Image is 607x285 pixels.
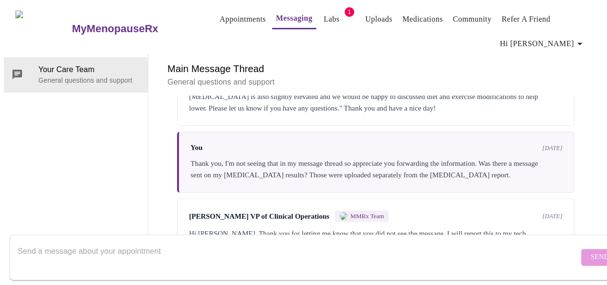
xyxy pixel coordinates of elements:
[38,64,140,75] span: Your Care Team
[542,212,562,220] span: [DATE]
[316,10,347,29] button: Labs
[453,12,492,26] a: Community
[38,75,140,85] p: General questions and support
[345,7,354,17] span: 1
[496,34,589,53] button: Hi [PERSON_NAME]
[340,212,347,220] img: MMRX
[167,76,584,88] p: General questions and support
[272,9,316,29] button: Messaging
[449,10,496,29] button: Community
[190,144,202,152] span: You
[167,61,584,76] h6: Main Message Thread
[216,10,270,29] button: Appointments
[403,12,443,26] a: Medications
[542,144,562,152] span: [DATE]
[4,57,148,92] div: Your Care TeamGeneral questions and support
[220,12,266,26] a: Appointments
[190,158,562,181] div: Thank you, I'm not seeing that in my message thread so appreciate you forwarding the information....
[500,37,585,50] span: Hi [PERSON_NAME]
[350,212,384,220] span: MMRx Team
[71,12,196,46] a: MyMenopauseRx
[361,10,396,29] button: Uploads
[72,23,158,35] h3: MyMenopauseRx
[18,242,579,273] textarea: Send a message about your appointment
[365,12,393,26] a: Uploads
[324,12,340,26] a: Labs
[276,12,312,25] a: Messaging
[501,12,550,26] a: Refer a Friend
[15,11,71,47] img: MyMenopauseRx Logo
[189,212,329,221] span: [PERSON_NAME] VP of Clinical Operations
[399,10,447,29] button: Medications
[498,10,554,29] button: Refer a Friend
